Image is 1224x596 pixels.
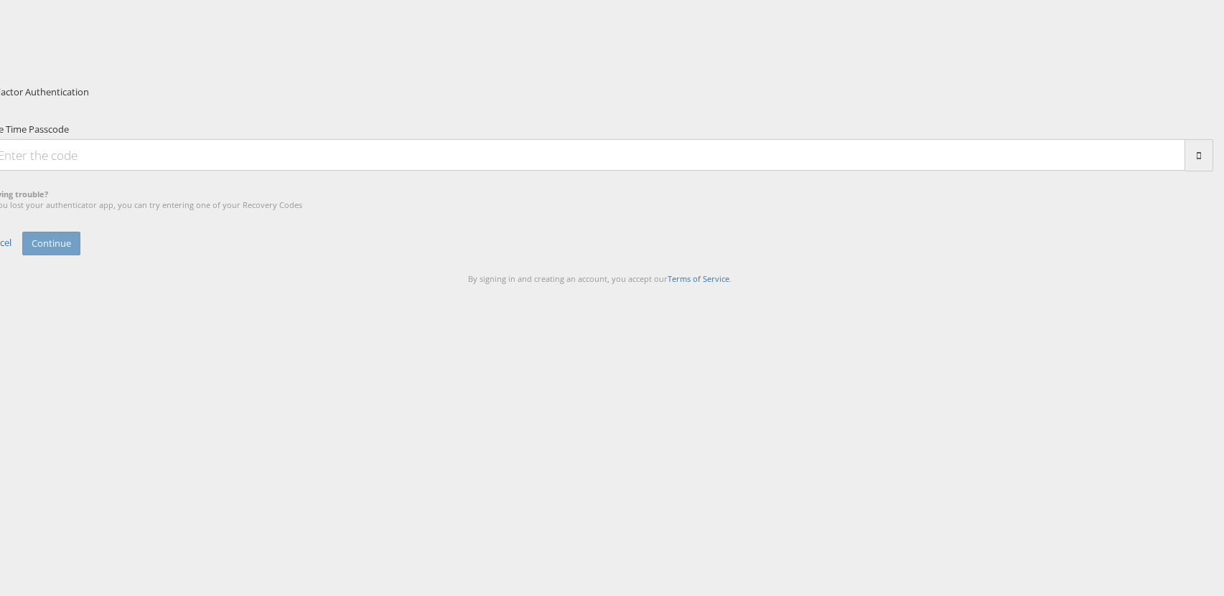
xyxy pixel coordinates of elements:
[668,273,729,284] a: Terms of Service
